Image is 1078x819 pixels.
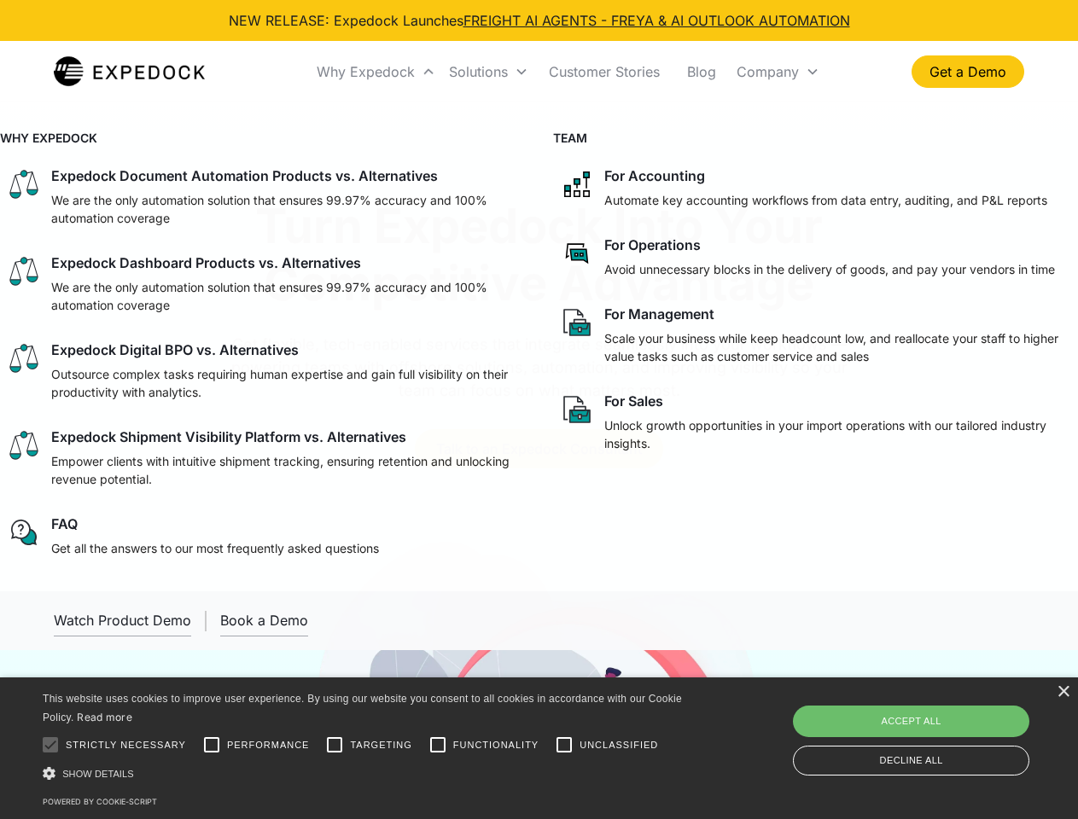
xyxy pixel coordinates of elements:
span: Unclassified [580,738,658,752]
span: Performance [227,738,310,752]
div: Show details [43,764,688,782]
img: regular chat bubble icon [7,515,41,549]
a: Powered by cookie-script [43,797,157,806]
span: Targeting [350,738,411,752]
div: NEW RELEASE: Expedock Launches [229,10,850,31]
img: paper and bag icon [560,305,594,340]
div: For Accounting [604,167,705,184]
p: Get all the answers to our most frequently asked questions [51,539,379,557]
iframe: Chat Widget [794,635,1078,819]
div: For Sales [604,392,663,409]
div: Company [737,63,799,80]
img: scale icon [7,428,41,462]
img: scale icon [7,167,41,201]
img: scale icon [7,254,41,288]
div: Expedock Document Automation Products vs. Alternatives [51,167,438,184]
a: Book a Demo [220,605,308,636]
div: Expedock Digital BPO vs. Alternatives [51,341,299,358]
p: Empower clients with intuitive shipment tracking, ensuring retention and unlocking revenue potent... [51,452,519,488]
img: paper and bag icon [560,392,594,427]
a: Read more [77,711,132,723]
div: For Management [604,305,714,322]
img: rectangular chat bubble icon [560,236,594,270]
div: Expedock Shipment Visibility Platform vs. Alternatives [51,428,406,445]
p: Unlock growth opportunities in your import operations with our tailored industry insights. [604,416,1072,452]
img: Expedock Logo [54,55,205,89]
div: Why Expedock [310,43,442,101]
div: FAQ [51,515,78,532]
a: open lightbox [54,605,191,636]
img: scale icon [7,341,41,375]
div: Solutions [449,63,508,80]
span: Show details [62,769,134,779]
a: Blog [673,43,730,101]
a: Customer Stories [535,43,673,101]
div: Why Expedock [317,63,415,80]
p: Avoid unnecessary blocks in the delivery of goods, and pay your vendors in time [604,260,1055,278]
p: Outsource complex tasks requiring human expertise and gain full visibility on their productivity ... [51,365,519,401]
div: Watch Product Demo [54,612,191,629]
div: Book a Demo [220,612,308,629]
p: We are the only automation solution that ensures 99.97% accuracy and 100% automation coverage [51,191,519,227]
div: Expedock Dashboard Products vs. Alternatives [51,254,361,271]
span: Functionality [453,738,539,752]
span: Strictly necessary [66,738,186,752]
p: Scale your business while keep headcount low, and reallocate your staff to higher value tasks suc... [604,329,1072,365]
div: Solutions [442,43,535,101]
p: Automate key accounting workflows from data entry, auditing, and P&L reports [604,191,1047,209]
div: For Operations [604,236,701,253]
a: FREIGHT AI AGENTS - FREYA & AI OUTLOOK AUTOMATION [463,12,850,29]
span: This website uses cookies to improve user experience. By using our website you consent to all coo... [43,693,682,724]
a: home [54,55,205,89]
div: Company [730,43,826,101]
p: We are the only automation solution that ensures 99.97% accuracy and 100% automation coverage [51,278,519,314]
a: Get a Demo [912,55,1024,88]
img: network like icon [560,167,594,201]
